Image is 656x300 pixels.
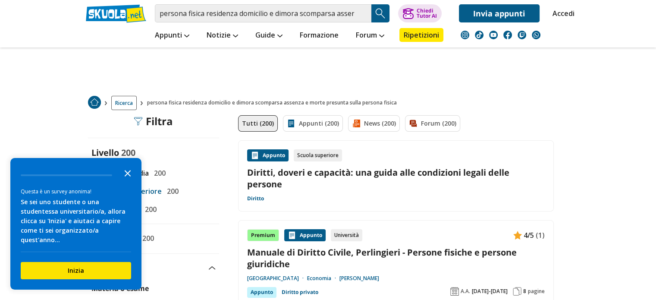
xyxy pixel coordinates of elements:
[247,149,289,161] div: Appunto
[523,288,526,295] span: 8
[552,4,571,22] a: Accedi
[247,229,279,241] div: Premium
[204,28,240,44] a: Notizie
[450,287,459,296] img: Anno accademico
[339,275,379,282] a: [PERSON_NAME]
[405,115,460,132] a: Forum (200)
[283,115,343,132] a: Appunti (200)
[147,96,400,110] span: persona fisica residenza domicilio e dimora scomparsa assenza e morte presunta sulla persona fisica
[155,4,371,22] input: Cerca appunti, riassunti o versioni
[472,288,508,295] span: [DATE]-[DATE]
[134,115,173,127] div: Filtra
[251,151,259,160] img: Appunti contenuto
[532,31,540,39] img: WhatsApp
[409,119,417,128] img: Forum filtro contenuto
[141,204,157,215] span: 200
[489,31,498,39] img: youtube
[352,119,361,128] img: News filtro contenuto
[348,115,400,132] a: News (200)
[88,96,101,110] a: Home
[461,288,470,295] span: A.A.
[134,117,142,126] img: Filtra filtri mobile
[121,147,135,158] span: 200
[163,186,179,197] span: 200
[536,230,545,241] span: (1)
[153,28,191,44] a: Appunti
[459,4,540,22] a: Invia appunti
[298,28,341,44] a: Formazione
[247,275,307,282] a: [GEOGRAPHIC_DATA]
[238,115,278,132] a: Tutti (200)
[399,28,443,42] a: Ripetizioni
[513,231,522,240] img: Appunti contenuto
[209,266,216,270] img: Apri e chiudi sezione
[461,31,469,39] img: instagram
[119,164,136,181] button: Close the survey
[354,28,386,44] a: Forum
[247,287,276,297] div: Appunto
[21,197,131,245] div: Se sei uno studente o una studentessa universitario/a, allora clicca su 'Inizia' e aiutaci a capi...
[88,96,101,109] img: Home
[21,187,131,196] div: Questa è un survey anonima!
[282,287,318,297] a: Diritto privato
[247,167,545,190] a: Diritti, doveri e capacità: una guida alle condizioni legali delle persone
[21,262,131,279] button: Inizia
[331,229,362,241] div: Università
[374,7,387,20] img: Cerca appunti, riassunti o versioni
[524,230,534,241] span: 4/5
[288,231,296,240] img: Appunti contenuto
[503,31,512,39] img: facebook
[91,147,119,158] label: Livello
[307,275,339,282] a: Economia
[253,28,285,44] a: Guide
[398,4,442,22] button: ChiediTutor AI
[518,31,526,39] img: twitch
[475,31,483,39] img: tiktok
[247,195,264,202] a: Diritto
[284,229,326,241] div: Appunto
[287,119,295,128] img: Appunti filtro contenuto
[528,288,545,295] span: pagine
[371,4,389,22] button: Search Button
[513,287,521,296] img: Pagine
[10,158,141,290] div: Survey
[416,8,436,19] div: Chiedi Tutor AI
[111,96,137,110] a: Ricerca
[139,233,154,244] span: 200
[294,149,342,161] div: Scuola superiore
[247,246,545,270] a: Manuale di Diritto Civile, Perlingieri - Persone fisiche e persone giuridiche
[151,167,166,179] span: 200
